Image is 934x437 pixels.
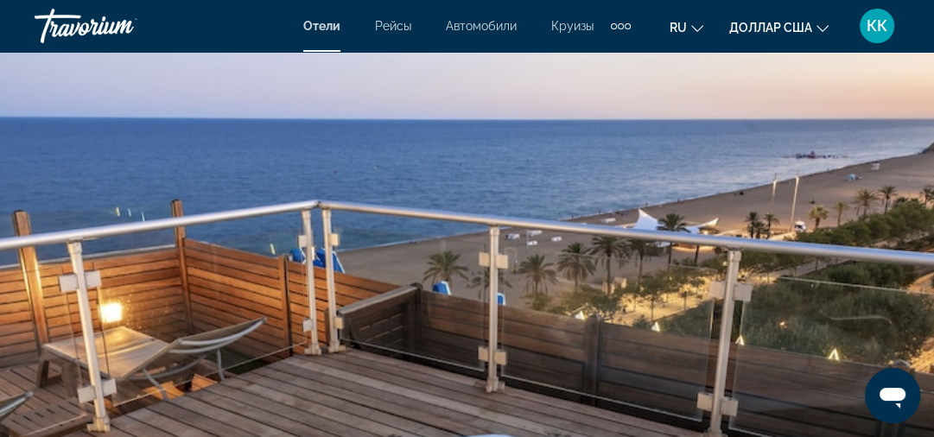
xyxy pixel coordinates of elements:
button: Меню пользователя [855,8,899,44]
a: Травориум [35,3,207,48]
a: Круизы [551,19,594,33]
font: КК [867,16,887,35]
font: доллар США [729,21,812,35]
a: Отели [303,19,340,33]
font: ru [670,21,687,35]
button: Дополнительные элементы навигации [611,12,631,40]
a: Рейсы [375,19,411,33]
button: Изменить валюту [729,15,829,40]
button: Изменить язык [670,15,703,40]
iframe: Кнопка запуска окна обмена сообщениями [865,368,920,423]
a: Автомобили [446,19,517,33]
